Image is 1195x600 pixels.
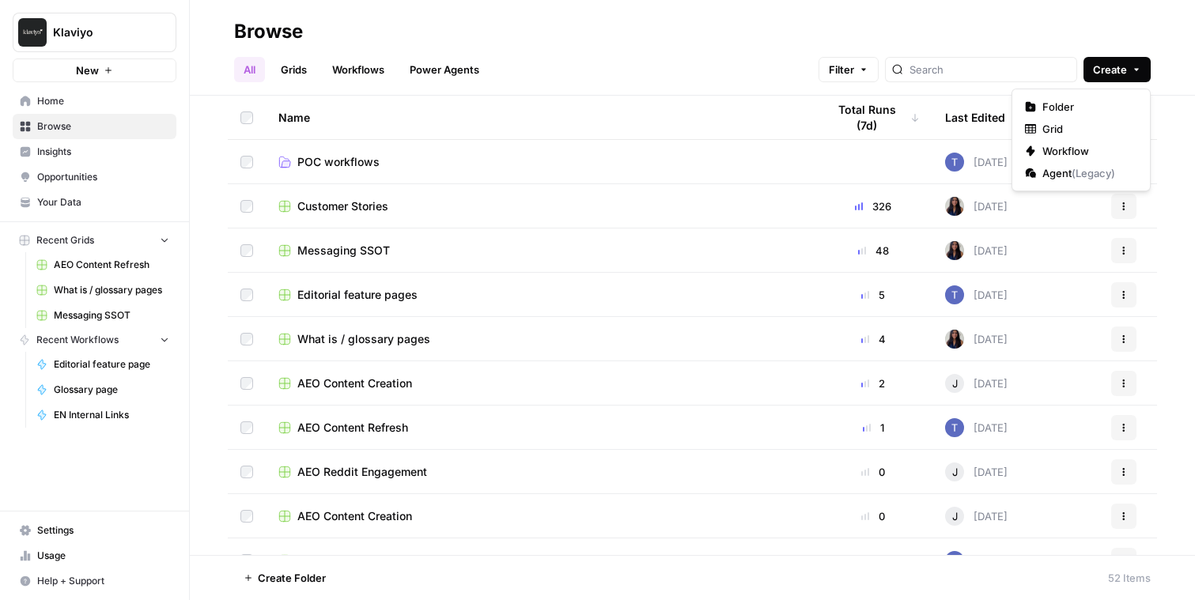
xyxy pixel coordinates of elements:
[826,287,920,303] div: 5
[13,13,176,52] button: Workspace: Klaviyo
[297,375,412,391] span: AEO Content Creation
[297,508,412,524] span: AEO Content Creation
[18,18,47,47] img: Klaviyo Logo
[826,331,920,347] div: 4
[37,119,169,134] span: Browse
[1042,165,1131,181] span: Agent
[278,420,801,436] a: AEO Content Refresh
[13,139,176,164] a: Insights
[297,420,408,436] span: AEO Content Refresh
[258,570,326,586] span: Create Folder
[278,287,801,303] a: Editorial feature pages
[53,25,149,40] span: Klaviyo
[37,94,169,108] span: Home
[13,543,176,568] a: Usage
[945,418,1008,437] div: [DATE]
[54,383,169,397] span: Glossary page
[54,258,169,272] span: AEO Content Refresh
[826,198,920,214] div: 326
[37,523,169,538] span: Settings
[829,62,854,77] span: Filter
[323,57,394,82] a: Workflows
[234,565,335,591] button: Create Folder
[13,164,176,190] a: Opportunities
[945,153,1008,172] div: [DATE]
[278,553,801,568] a: [PERSON_NAME] Test
[1083,57,1151,82] button: Create
[278,243,801,258] a: Messaging SSOT
[1042,99,1131,115] span: Folder
[1012,89,1151,191] div: Create
[36,233,94,247] span: Recent Grids
[819,57,879,82] button: Filter
[29,252,176,277] a: AEO Content Refresh
[952,375,958,391] span: J
[37,145,169,159] span: Insights
[945,507,1008,526] div: [DATE]
[826,243,920,258] div: 48
[278,198,801,214] a: Customer Stories
[13,114,176,139] a: Browse
[13,190,176,215] a: Your Data
[945,551,1008,570] div: [DATE]
[54,408,169,422] span: EN Internal Links
[945,96,1005,139] div: Last Edited
[945,153,964,172] img: x8yczxid6s1iziywf4pp8m9fenlh
[297,553,414,568] span: [PERSON_NAME] Test
[945,285,964,304] img: x8yczxid6s1iziywf4pp8m9fenlh
[1108,570,1151,586] div: 52 Items
[945,197,964,216] img: rox323kbkgutb4wcij4krxobkpon
[54,308,169,323] span: Messaging SSOT
[37,195,169,209] span: Your Data
[826,420,920,436] div: 1
[278,508,801,524] a: AEO Content Creation
[13,328,176,352] button: Recent Workflows
[297,243,390,258] span: Messaging SSOT
[826,96,920,139] div: Total Runs (7d)
[234,19,303,44] div: Browse
[945,374,1008,393] div: [DATE]
[29,377,176,402] a: Glossary page
[13,89,176,114] a: Home
[297,287,418,303] span: Editorial feature pages
[37,549,169,563] span: Usage
[400,57,489,82] a: Power Agents
[76,62,99,78] span: New
[826,508,920,524] div: 0
[826,375,920,391] div: 2
[952,464,958,480] span: J
[13,58,176,82] button: New
[278,331,801,347] a: What is / glossary pages
[54,357,169,372] span: Editorial feature page
[297,154,380,170] span: POC workflows
[37,170,169,184] span: Opportunities
[1093,62,1127,77] span: Create
[909,62,1070,77] input: Search
[945,241,1008,260] div: [DATE]
[826,553,920,568] div: 0
[278,154,801,170] a: POC workflows
[945,418,964,437] img: x8yczxid6s1iziywf4pp8m9fenlh
[945,462,1008,481] div: [DATE]
[297,198,388,214] span: Customer Stories
[1042,143,1131,159] span: Workflow
[945,551,964,570] img: x8yczxid6s1iziywf4pp8m9fenlh
[278,96,801,139] div: Name
[13,518,176,543] a: Settings
[29,277,176,303] a: What is / glossary pages
[945,197,1008,216] div: [DATE]
[278,375,801,391] a: AEO Content Creation
[297,331,430,347] span: What is / glossary pages
[29,402,176,428] a: EN Internal Links
[13,228,176,252] button: Recent Grids
[952,508,958,524] span: J
[945,241,964,260] img: rox323kbkgutb4wcij4krxobkpon
[297,464,427,480] span: AEO Reddit Engagement
[54,283,169,297] span: What is / glossary pages
[29,303,176,328] a: Messaging SSOT
[945,330,964,349] img: rox323kbkgutb4wcij4krxobkpon
[36,333,119,347] span: Recent Workflows
[945,285,1008,304] div: [DATE]
[945,330,1008,349] div: [DATE]
[13,568,176,594] button: Help + Support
